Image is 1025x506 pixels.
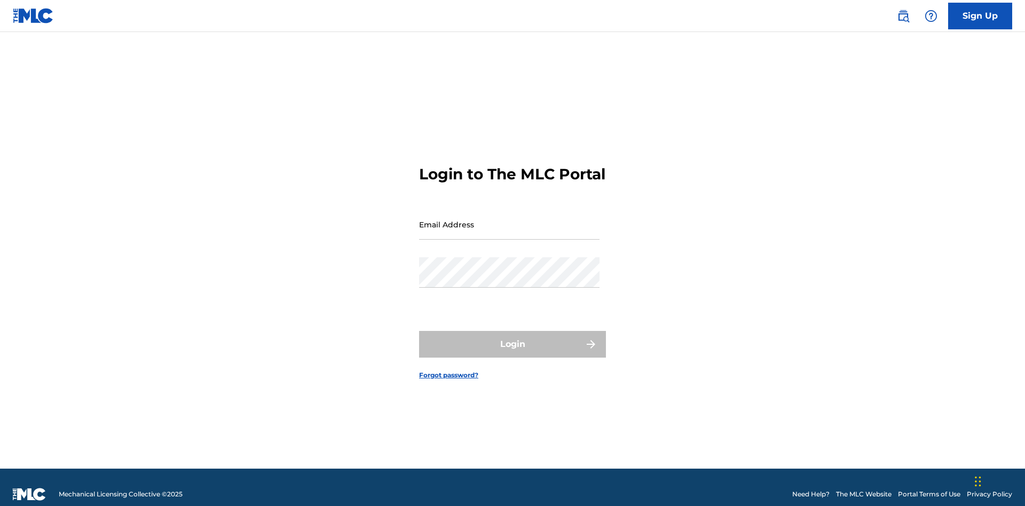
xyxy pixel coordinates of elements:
div: Drag [975,465,981,497]
a: Need Help? [792,489,830,499]
span: Mechanical Licensing Collective © 2025 [59,489,183,499]
a: Public Search [893,5,914,27]
a: The MLC Website [836,489,892,499]
div: Help [920,5,942,27]
img: help [925,10,937,22]
h3: Login to The MLC Portal [419,165,605,184]
iframe: Chat Widget [972,455,1025,506]
a: Privacy Policy [967,489,1012,499]
img: MLC Logo [13,8,54,23]
img: search [897,10,910,22]
a: Sign Up [948,3,1012,29]
a: Forgot password? [419,370,478,380]
img: logo [13,488,46,501]
a: Portal Terms of Use [898,489,960,499]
